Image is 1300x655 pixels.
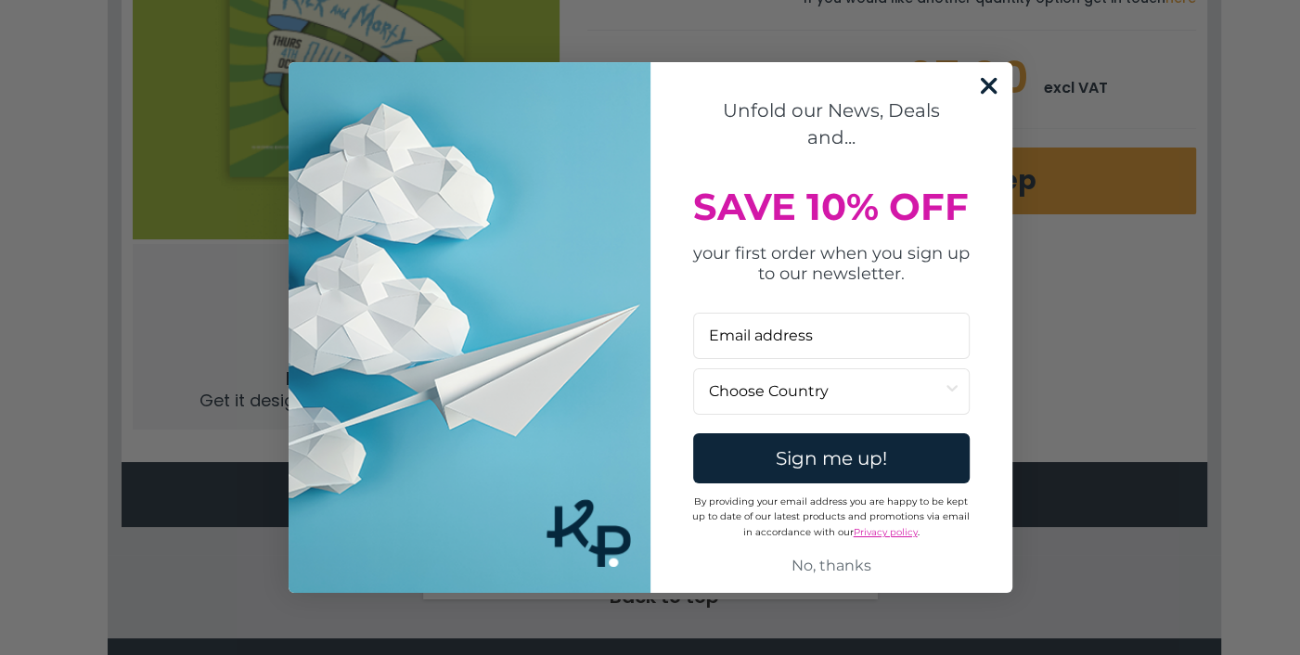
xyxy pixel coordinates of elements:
button: Close dialog [972,70,1005,102]
button: Show Options [943,369,961,414]
input: Email address [693,313,970,359]
p: We only send the best offers and the biggest news. Unsubscribe at any time. [28,505,427,541]
span: SAVE 10% OFF [693,184,969,229]
input: Subscribe [179,453,277,486]
label: First Name [28,297,427,319]
input: Choose Country [709,369,943,414]
a: Privacy policy [854,526,918,538]
label: Email [28,375,427,397]
span: By providing your email address you are happy to be kept up to date of our latest products and pr... [692,495,970,539]
button: Sign me up! [693,433,970,483]
span: your first order when you sign up to our newsletter. [693,243,970,284]
img: Business Cards [289,62,650,593]
button: No, thanks [693,548,970,584]
h2: Fancy money off print & exclusive offers? Sign up to our newsletter. [28,213,427,278]
button: Subscribe [20,28,113,61]
span: Unfold our News, Deals and... [723,99,940,148]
